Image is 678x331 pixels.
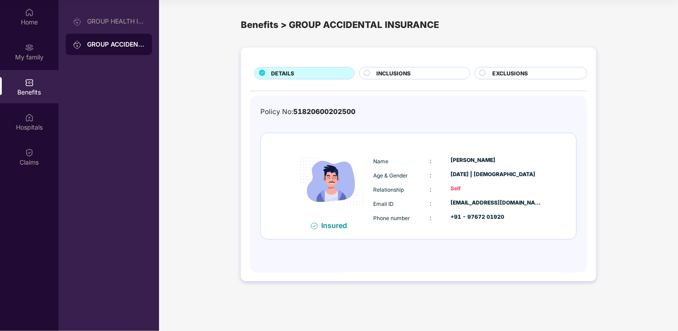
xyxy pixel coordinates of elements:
span: Name [373,158,388,165]
img: svg+xml;base64,PHN2ZyB3aWR0aD0iMjAiIGhlaWdodD0iMjAiIHZpZXdCb3g9IjAgMCAyMCAyMCIgZmlsbD0ibm9uZSIgeG... [73,40,82,49]
span: 51820600202500 [293,107,355,116]
div: [DATE] | [DEMOGRAPHIC_DATA] [451,170,542,179]
img: svg+xml;base64,PHN2ZyBpZD0iSG9zcGl0YWxzIiB4bWxucz0iaHR0cDovL3d3dy53My5vcmcvMjAwMC9zdmciIHdpZHRoPS... [25,113,34,122]
div: Benefits > GROUP ACCIDENTAL INSURANCE [241,18,596,32]
span: : [430,185,431,193]
img: svg+xml;base64,PHN2ZyBpZD0iQmVuZWZpdHMiIHhtbG5zPSJodHRwOi8vd3d3LnczLm9yZy8yMDAwL3N2ZyIgd2lkdGg9Ij... [25,78,34,87]
span: DETAILS [271,69,294,78]
span: EXCLUSIONS [493,69,528,78]
img: svg+xml;base64,PHN2ZyBpZD0iSG9tZSIgeG1sbnM9Imh0dHA6Ly93d3cudzMub3JnLzIwMDAvc3ZnIiB3aWR0aD0iMjAiIG... [25,8,34,17]
span: Age & Gender [373,172,408,179]
span: : [430,200,431,207]
div: Self [451,185,542,193]
img: svg+xml;base64,PHN2ZyBpZD0iQ2xhaW0iIHhtbG5zPSJodHRwOi8vd3d3LnczLm9yZy8yMDAwL3N2ZyIgd2lkdGg9IjIwIi... [25,148,34,157]
div: [EMAIL_ADDRESS][DOMAIN_NAME] [451,199,542,207]
img: svg+xml;base64,PHN2ZyB3aWR0aD0iMjAiIGhlaWdodD0iMjAiIHZpZXdCb3g9IjAgMCAyMCAyMCIgZmlsbD0ibm9uZSIgeG... [25,43,34,52]
div: GROUP ACCIDENTAL INSURANCE [87,40,145,49]
div: Insured [321,221,352,230]
span: Email ID [373,201,394,207]
img: svg+xml;base64,PHN2ZyB3aWR0aD0iMjAiIGhlaWdodD0iMjAiIHZpZXdCb3g9IjAgMCAyMCAyMCIgZmlsbD0ibm9uZSIgeG... [73,17,82,26]
div: Policy No: [260,106,355,117]
div: +91 - 97672 01920 [451,213,542,221]
span: : [430,171,431,179]
span: Relationship [373,186,404,193]
div: [PERSON_NAME] [451,156,542,165]
img: icon [292,142,371,221]
span: Phone number [373,215,410,221]
span: INCLUSIONS [377,69,411,78]
span: : [430,214,431,221]
span: : [430,157,431,165]
div: GROUP HEALTH INSURANCE [87,18,145,25]
img: svg+xml;base64,PHN2ZyB4bWxucz0iaHR0cDovL3d3dy53My5vcmcvMjAwMC9zdmciIHdpZHRoPSIxNiIgaGVpZ2h0PSIxNi... [311,223,318,229]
